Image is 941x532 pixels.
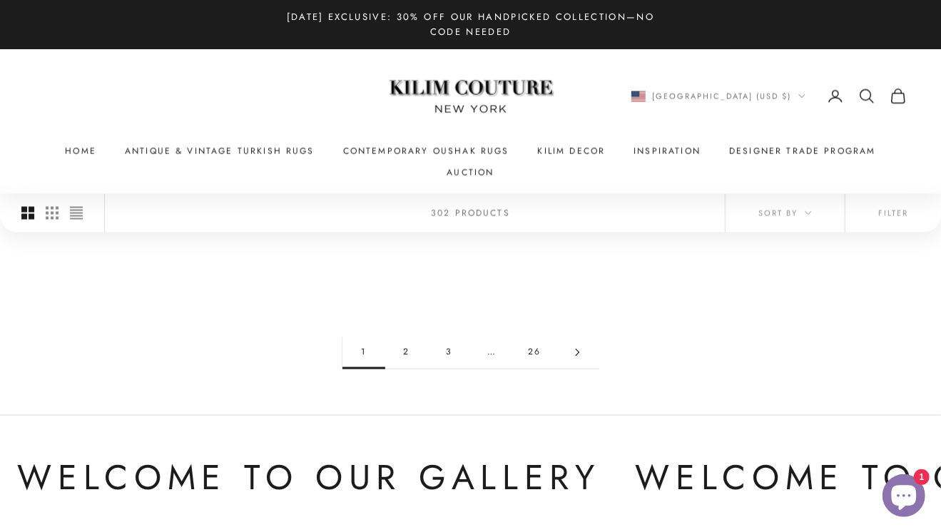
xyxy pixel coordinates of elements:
inbox-online-store-chat: Shopify online store chat [878,474,930,521]
a: Home [65,144,96,158]
a: Go to page 3 [428,337,471,369]
a: Inspiration [634,144,701,158]
button: Switch to larger product images [21,194,34,232]
span: 1 [342,337,385,369]
button: Filter [845,194,941,232]
a: Antique & Vintage Turkish Rugs [125,144,315,158]
a: Go to page 2 [556,337,599,369]
p: [DATE] Exclusive: 30% Off Our Handpicked Collection—No Code Needed [271,9,671,40]
span: [GEOGRAPHIC_DATA] (USD $) [653,90,792,103]
button: Switch to smaller product images [46,194,59,232]
img: United States [631,91,646,102]
a: Contemporary Oushak Rugs [343,144,509,158]
a: Go to page 26 [514,337,556,369]
a: Go to page 2 [385,337,428,369]
summary: Kilim Decor [538,144,606,158]
a: Designer Trade Program [729,144,876,158]
a: Auction [447,165,494,180]
img: Logo of Kilim Couture New York [382,63,560,131]
nav: Primary navigation [34,144,907,180]
p: 302 products [431,206,510,220]
nav: Pagination navigation [342,337,599,369]
button: Switch to compact product images [70,194,83,232]
span: … [471,337,514,369]
span: Sort by [758,207,812,220]
p: Welcome to Our Gallery [17,450,601,507]
button: Sort by [726,194,845,232]
nav: Secondary navigation [631,88,907,105]
button: Change country or currency [631,90,806,103]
